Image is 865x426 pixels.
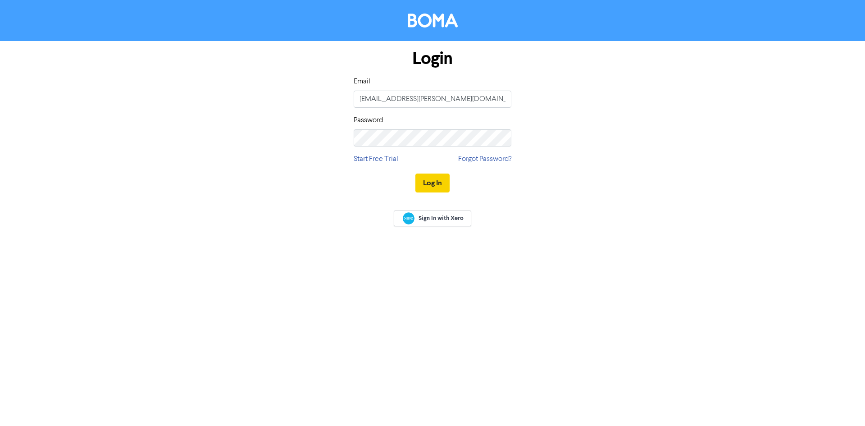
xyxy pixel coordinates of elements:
[354,154,398,165] a: Start Free Trial
[408,14,458,27] img: BOMA Logo
[354,115,383,126] label: Password
[403,212,414,224] img: Xero logo
[394,211,471,226] a: Sign In with Xero
[820,383,865,426] iframe: Chat Widget
[354,76,370,87] label: Email
[415,174,450,192] button: Log In
[419,214,464,222] span: Sign In with Xero
[458,154,511,165] a: Forgot Password?
[354,48,511,69] h1: Login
